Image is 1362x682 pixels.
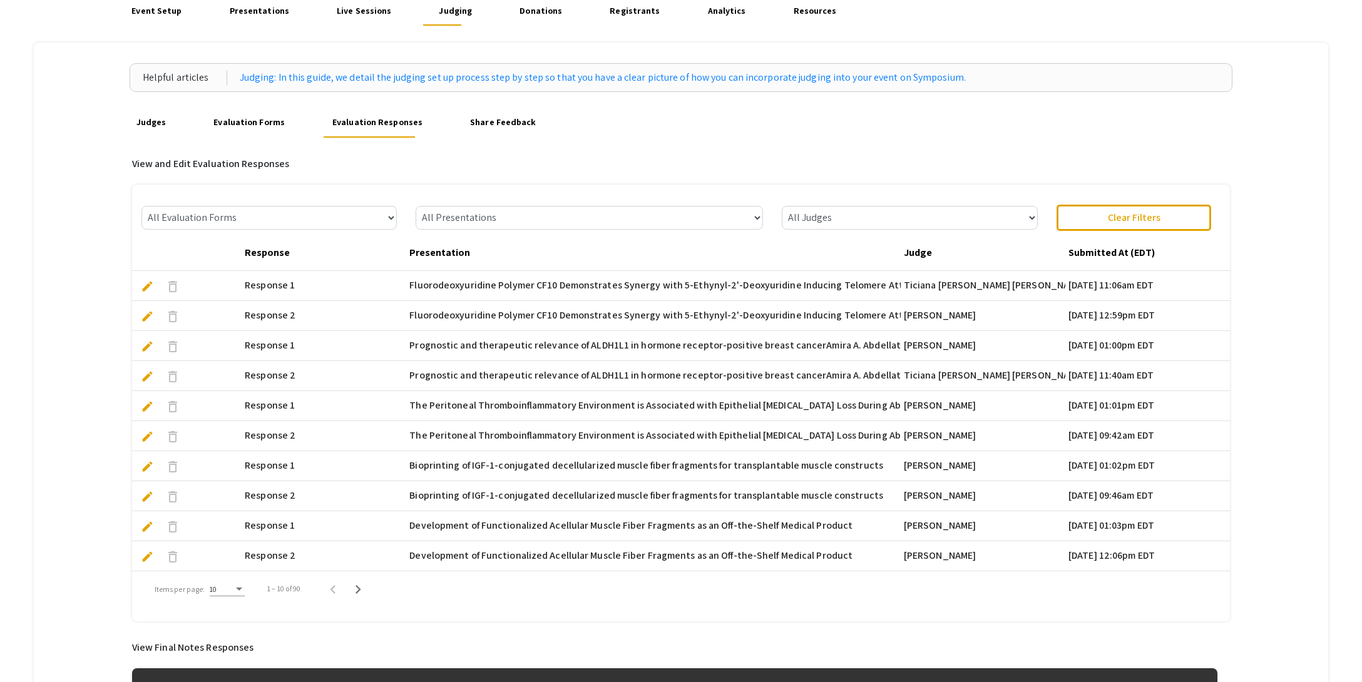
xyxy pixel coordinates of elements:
mat-cell: Response 2 [242,301,406,331]
mat-cell: The Peritoneal Thromboinflammatory Environment is Associated with Epithelial [MEDICAL_DATA] Loss ... [406,391,901,421]
iframe: Chat [9,626,53,673]
mat-cell: Response 1 [242,391,406,421]
button: edit [135,543,160,568]
button: delete [160,423,185,448]
div: Response [245,245,301,260]
span: delete [165,489,180,504]
mat-cell: Response 1 [242,451,406,481]
div: Presentation [409,245,481,260]
span: 10 [210,584,217,594]
a: Judges [133,108,169,138]
span: delete [165,519,180,534]
button: edit [135,273,160,298]
mat-cell: Response 1 [242,271,406,301]
mat-cell: Fluorodeoxyuridine Polymer CF10 Demonstrates Synergy with 5-Ethynyl-2'-Deoxyuridine Inducing Telo... [406,271,901,301]
mat-cell: Response 2 [242,481,406,511]
mat-cell: [PERSON_NAME] [901,511,1065,541]
mat-cell: [DATE] 01:03pm EDT [1065,511,1230,541]
span: edit [141,340,154,353]
span: delete [165,459,180,474]
span: edit [141,490,154,503]
button: Next page [346,576,371,601]
button: edit [135,363,160,388]
h6: View Final Notes Responses [132,641,1218,653]
h6: View and Edit Evaluation Responses [132,158,1231,170]
a: Evaluation Responses [329,108,426,138]
button: edit [135,483,160,508]
mat-cell: [DATE] 11:06am EDT [1065,271,1230,301]
div: Response [245,245,290,260]
mat-cell: Prognostic and therapeutic relevance of ALDH1L1 in hormone receptor-positive breast cancerAmira A... [406,361,901,391]
button: delete [160,393,185,418]
span: edit [141,280,154,293]
mat-cell: [PERSON_NAME] [901,301,1065,331]
span: edit [141,310,154,323]
button: edit [135,453,160,478]
mat-cell: [PERSON_NAME] [901,391,1065,421]
button: edit [135,303,160,328]
button: delete [160,453,185,478]
button: delete [160,363,185,388]
mat-cell: The Peritoneal Thromboinflammatory Environment is Associated with Epithelial [MEDICAL_DATA] Loss ... [406,421,901,451]
mat-cell: Bioprinting of IGF-1-conjugated decellularized muscle fiber fragments for transplantable muscle c... [406,451,901,481]
button: delete [160,303,185,328]
div: Submitted At (EDT) [1068,245,1155,260]
mat-cell: Response 1 [242,511,406,541]
button: delete [160,483,185,508]
mat-cell: Ticiana [PERSON_NAME] [PERSON_NAME] [901,271,1065,301]
mat-cell: [DATE] 01:02pm EDT [1065,451,1230,481]
button: Clear Filters [1057,205,1211,231]
mat-cell: [DATE] 11:40am EDT [1065,361,1230,391]
button: Previous page [320,576,346,601]
span: delete [165,429,180,444]
div: Presentation [409,245,470,260]
mat-cell: Ticiana [PERSON_NAME] [PERSON_NAME] [901,361,1065,391]
button: delete [160,543,185,568]
mat-cell: Response 2 [242,361,406,391]
button: edit [135,423,160,448]
mat-cell: [PERSON_NAME] [901,421,1065,451]
a: Evaluation Forms [210,108,288,138]
span: delete [165,549,180,564]
span: delete [165,309,180,324]
span: delete [165,339,180,354]
div: Helpful articles [143,70,227,85]
span: delete [165,369,180,384]
mat-cell: [DATE] 01:00pm EDT [1065,331,1230,361]
mat-cell: [DATE] 12:06pm EDT [1065,541,1230,571]
span: edit [141,460,154,473]
a: Judging: In this guide, we detail the judging set up process step by step so that you have a clea... [240,70,966,85]
span: edit [141,520,154,533]
mat-cell: [PERSON_NAME] [901,451,1065,481]
span: edit [141,400,154,413]
div: Submitted At (EDT) [1068,245,1166,260]
mat-cell: [DATE] 12:59pm EDT [1065,301,1230,331]
button: delete [160,273,185,298]
mat-cell: [PERSON_NAME] [901,481,1065,511]
mat-cell: [DATE] 09:46am EDT [1065,481,1230,511]
span: edit [141,550,154,563]
mat-cell: Response 1 [242,331,406,361]
mat-cell: Prognostic and therapeutic relevance of ALDH1L1 in hormone receptor-positive breast cancerAmira A... [406,331,901,361]
div: Judge [904,245,943,260]
button: edit [135,513,160,538]
button: delete [160,333,185,358]
mat-cell: Bioprinting of IGF-1-conjugated decellularized muscle fiber fragments for transplantable muscle c... [406,481,901,511]
mat-select: Items per page: [210,585,245,594]
a: Share Feedback [467,108,540,138]
mat-cell: Response 2 [242,421,406,451]
mat-cell: Development of Functionalized Acellular Muscle Fiber Fragments as an Off-the-Shelf Medical Product [406,541,901,571]
mat-cell: [DATE] 09:42am EDT [1065,421,1230,451]
span: edit [141,430,154,443]
div: Items per page: [155,584,205,595]
div: 1 – 10 of 90 [267,583,300,594]
span: edit [141,370,154,383]
mat-cell: Response 2 [242,541,406,571]
span: delete [165,279,180,294]
div: Judge [904,245,932,260]
button: delete [160,513,185,538]
button: edit [135,393,160,418]
button: edit [135,333,160,358]
mat-cell: [PERSON_NAME] [901,541,1065,571]
mat-cell: Fluorodeoxyuridine Polymer CF10 Demonstrates Synergy with 5-Ethynyl-2'-Deoxyuridine Inducing Telo... [406,301,901,331]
